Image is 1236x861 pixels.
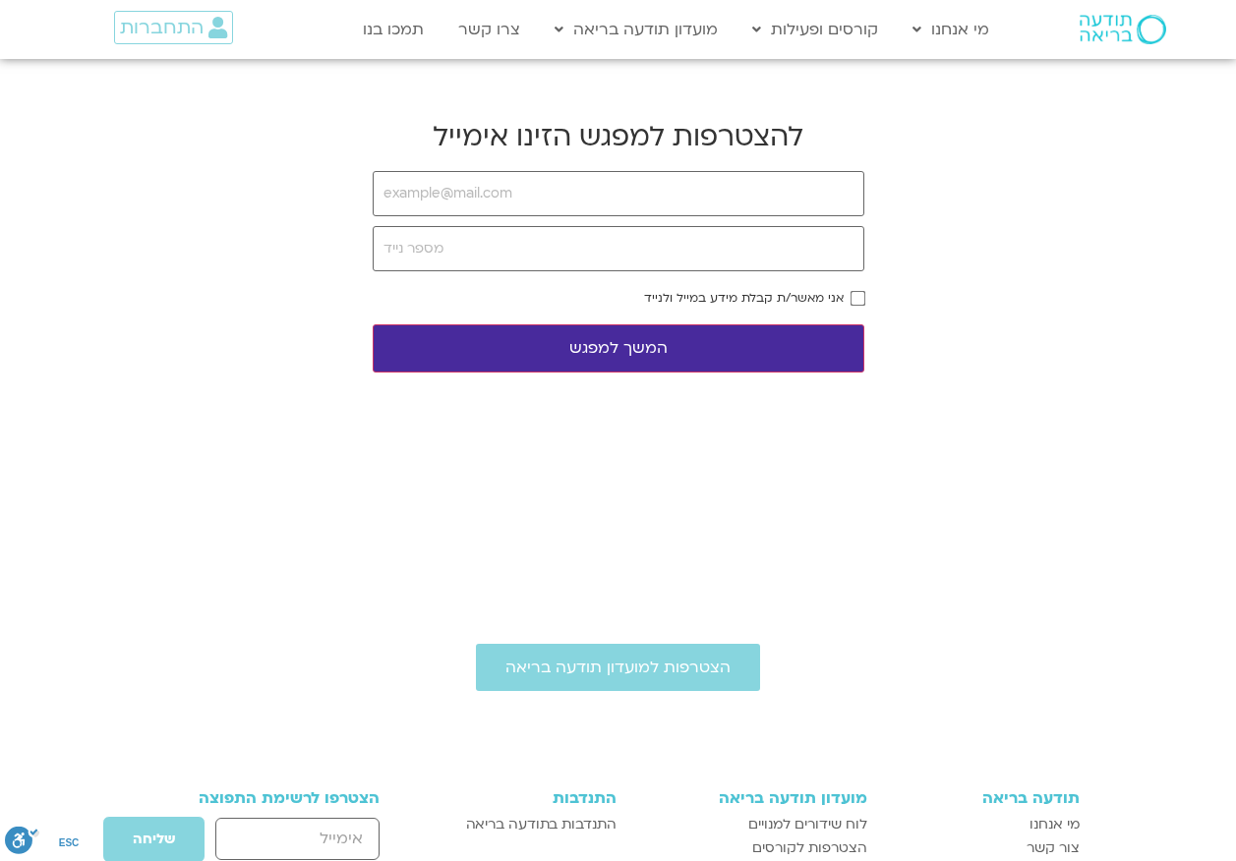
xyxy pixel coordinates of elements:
[157,789,381,807] h3: הצטרפו לרשימת התפוצה
[373,324,864,373] button: המשך למפגש
[373,171,864,216] input: example@mail.com
[903,11,999,48] a: מי אנחנו
[742,11,888,48] a: קורסים ופעילות
[644,291,844,305] label: אני מאשר/ת קבלת מידע במייל ולנייד
[434,789,616,807] h3: התנדבות
[353,11,434,48] a: תמכו בנו
[636,789,867,807] h3: מועדון תודעה בריאה
[133,832,175,847] span: שליחה
[120,17,204,38] span: התחברות
[215,818,380,860] input: אימייל
[114,11,233,44] a: התחברות
[1030,813,1080,836] span: מי אנחנו
[748,813,867,836] span: לוח שידורים למנויים
[636,813,867,836] a: לוח שידורים למנויים
[434,813,616,836] a: התנדבות בתודעה בריאה
[636,836,867,860] a: הצטרפות לקורסים
[476,644,760,691] a: הצטרפות למועדון תודעה בריאה
[1027,836,1080,860] span: צור קשר
[887,789,1080,807] h3: תודעה בריאה
[1080,15,1166,44] img: תודעה בריאה
[887,836,1080,860] a: צור קשר
[448,11,530,48] a: צרו קשר
[373,226,864,271] input: מספר נייד
[373,118,864,155] h2: להצטרפות למפגש הזינו אימייל
[887,813,1080,836] a: מי אנחנו
[545,11,728,48] a: מועדון תודעה בריאה
[505,659,731,676] span: הצטרפות למועדון תודעה בריאה
[466,813,617,836] span: התנדבות בתודעה בריאה
[752,836,867,860] span: הצטרפות לקורסים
